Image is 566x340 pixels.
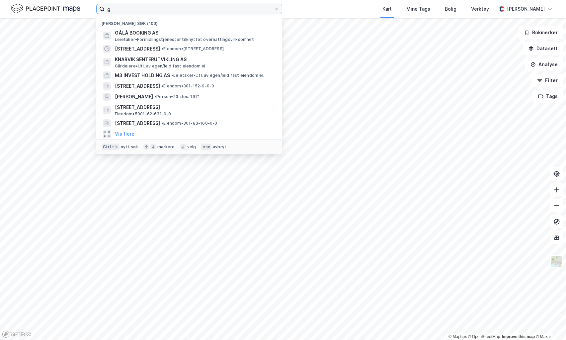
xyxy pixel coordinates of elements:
span: Leietaker • Formidlingstjenester tilknyttet overnattingsvirksomhet [115,37,254,42]
span: • [161,46,163,51]
span: Eiendom • 5001-62-631-0-0 [115,111,171,117]
div: Ctrl + k [102,144,120,150]
div: Kart [382,5,392,13]
button: Analyse [525,58,563,71]
span: Eiendom • 301-83-160-0-0 [161,121,217,126]
img: logo.f888ab2527a4732fd821a326f86c7f29.svg [11,3,80,15]
button: Bokmerker [519,26,563,39]
span: KNARVIK SENTERUTVIKLING AS [115,56,274,63]
div: markere [157,144,175,150]
span: [PERSON_NAME] [115,93,153,101]
span: • [161,83,163,88]
button: Datasett [523,42,563,55]
span: Eiendom • [STREET_ADDRESS] [161,46,224,52]
img: Z [550,255,563,268]
div: nytt søk [121,144,138,150]
button: Filter [531,74,563,87]
span: [STREET_ADDRESS] [115,119,160,127]
span: [STREET_ADDRESS] [115,82,160,90]
div: Mine Tags [406,5,430,13]
a: Improve this map [502,334,535,339]
button: Tags [532,90,563,103]
span: Person • 23. des. 1971 [154,94,200,99]
span: Gårdeiere • Utl. av egen/leid fast eiendom el. [115,63,206,69]
span: [STREET_ADDRESS] [115,103,274,111]
span: [STREET_ADDRESS] [115,45,160,53]
input: Søk på adresse, matrikkel, gårdeiere, leietakere eller personer [105,4,274,14]
button: Vis flere [115,130,134,138]
div: esc [201,144,211,150]
div: [PERSON_NAME] [507,5,545,13]
a: Mapbox homepage [2,330,31,338]
span: GÅLÅ BOOKING AS [115,29,274,37]
div: Verktøy [471,5,489,13]
span: Leietaker • Utl. av egen/leid fast eiendom el. [171,73,264,78]
span: • [161,121,163,126]
span: • [154,94,156,99]
span: • [171,73,173,78]
iframe: Chat Widget [533,308,566,340]
span: Eiendom • 301-152-9-0-0 [161,83,214,89]
div: avbryt [213,144,226,150]
a: Mapbox [448,334,467,339]
div: [PERSON_NAME] søk (100) [96,16,282,28]
div: velg [187,144,196,150]
span: M3 INVEST HOLDING AS [115,71,170,79]
div: Bolig [445,5,456,13]
a: OpenStreetMap [468,334,500,339]
div: Kontrollprogram for chat [533,308,566,340]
